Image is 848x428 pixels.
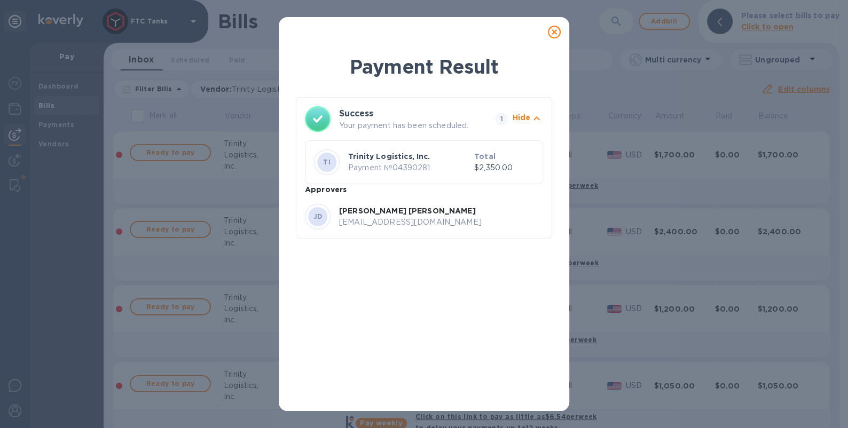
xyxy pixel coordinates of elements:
button: Hide [512,112,543,126]
p: Hide [512,112,530,123]
h1: Payment Result [296,53,552,80]
b: TI [323,158,331,166]
p: $2,350.00 [474,162,534,173]
span: 1 [495,113,508,125]
p: [EMAIL_ADDRESS][DOMAIN_NAME] [339,217,532,228]
b: Approvers [305,185,347,194]
h3: Success [339,107,476,120]
p: Trinity Logistics, Inc. [348,151,470,162]
p: Your payment has been scheduled. [339,120,491,131]
p: Payment № 04390281 [348,162,470,173]
b: JD [313,212,323,220]
b: [PERSON_NAME] [PERSON_NAME] [339,207,476,215]
b: Total [474,152,496,161]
